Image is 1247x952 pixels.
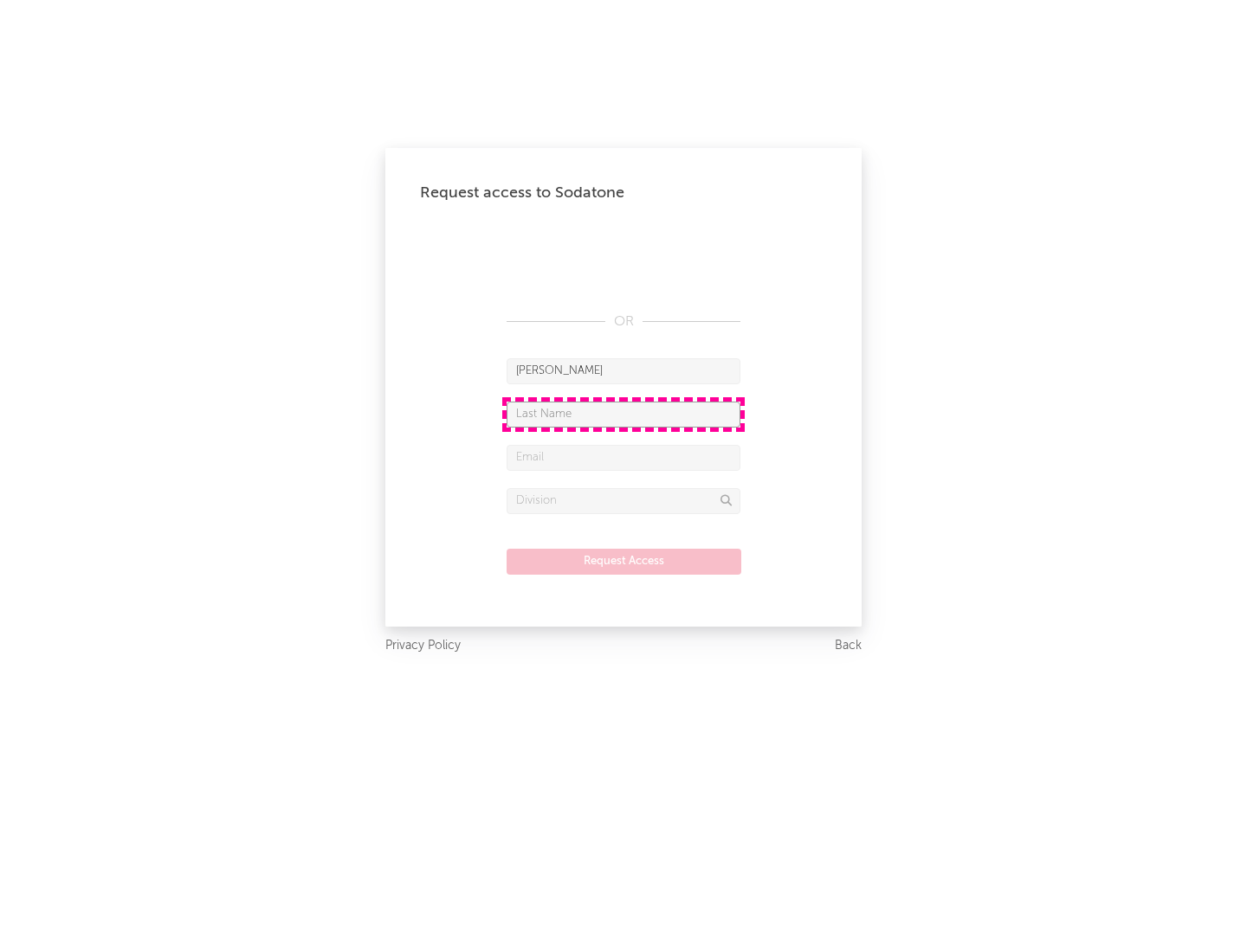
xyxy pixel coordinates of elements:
input: Division [507,488,740,514]
input: First Name [507,358,740,384]
input: Last Name [507,402,740,428]
div: Request access to Sodatone [420,183,827,203]
a: Privacy Policy [385,635,461,657]
input: Email [507,445,740,471]
a: Back [835,635,862,657]
button: Request Access [507,549,741,575]
div: OR [507,312,740,332]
